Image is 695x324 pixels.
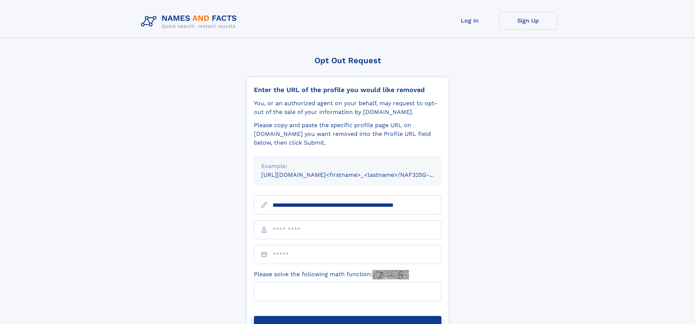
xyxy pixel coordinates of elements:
div: Please copy and paste the specific profile page URL on [DOMAIN_NAME] you want removed into the Pr... [254,121,441,147]
div: Example: [261,162,434,171]
a: Log In [441,12,499,30]
a: Sign Up [499,12,557,30]
div: You, or an authorized agent on your behalf, may request to opt-out of the sale of your informatio... [254,99,441,117]
div: Enter the URL of the profile you would like removed [254,86,441,94]
small: [URL][DOMAIN_NAME]<firstname>_<lastname>/NAF325G-xxxxxxxx [261,171,455,178]
img: Logo Names and Facts [138,12,243,31]
div: Opt Out Request [246,56,449,65]
label: Please solve the following math function: [254,270,409,279]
